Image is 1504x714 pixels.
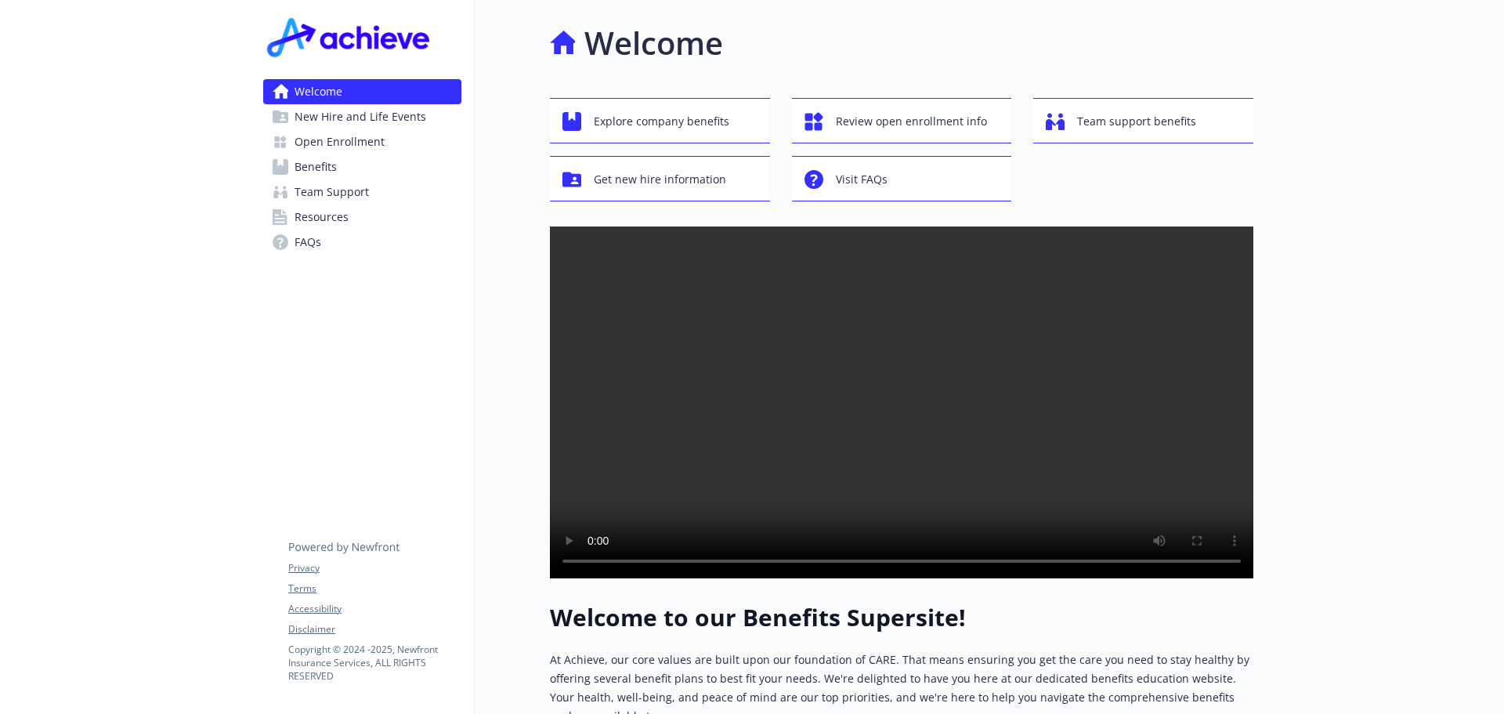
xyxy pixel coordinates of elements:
a: Open Enrollment [263,129,461,154]
a: Team Support [263,179,461,205]
p: Copyright © 2024 - 2025 , Newfront Insurance Services, ALL RIGHTS RESERVED [288,643,461,683]
a: Benefits [263,154,461,179]
span: Get new hire information [594,165,726,194]
a: FAQs [263,230,461,255]
span: FAQs [295,230,321,255]
button: Visit FAQs [792,156,1012,201]
button: Explore company benefits [550,98,770,143]
button: Team support benefits [1033,98,1253,143]
a: Resources [263,205,461,230]
a: New Hire and Life Events [263,104,461,129]
span: Welcome [295,79,342,104]
span: Resources [295,205,349,230]
span: Team support benefits [1077,107,1196,136]
a: Terms [288,582,461,596]
a: Accessibility [288,602,461,616]
button: Review open enrollment info [792,98,1012,143]
h1: Welcome to our Benefits Supersite! [550,603,1253,632]
span: Visit FAQs [836,165,888,194]
a: Disclaimer [288,622,461,636]
span: Open Enrollment [295,129,385,154]
a: Welcome [263,79,461,104]
button: Get new hire information [550,156,770,201]
span: Explore company benefits [594,107,729,136]
span: Team Support [295,179,369,205]
span: Benefits [295,154,337,179]
span: New Hire and Life Events [295,104,426,129]
a: Privacy [288,561,461,575]
h1: Welcome [584,20,723,67]
span: Review open enrollment info [836,107,987,136]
